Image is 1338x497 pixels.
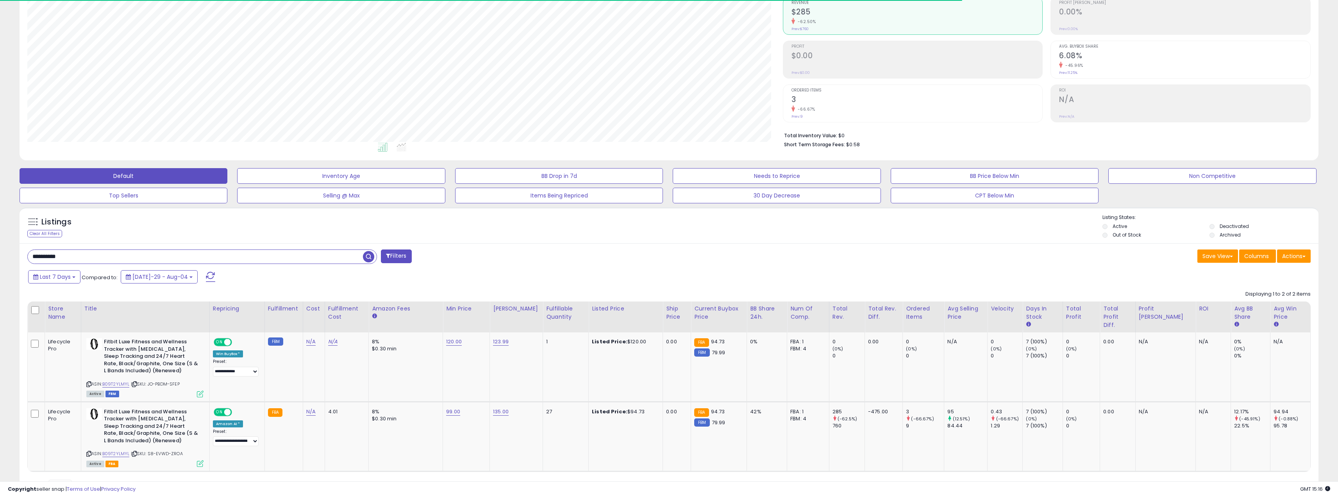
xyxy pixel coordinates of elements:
div: 9 [906,422,944,429]
span: All listings currently available for purchase on Amazon [86,391,104,397]
h2: $285 [791,7,1043,18]
div: Preset: [213,429,259,447]
div: Fulfillment [268,305,300,313]
div: 0 [1066,352,1100,359]
div: Repricing [213,305,261,313]
div: Avg Win Price [1274,305,1307,321]
div: 0 [1066,338,1100,345]
div: Win BuyBox * [213,350,243,357]
div: N/A [1199,408,1225,415]
div: 0 [1066,408,1100,415]
div: Min Price [446,305,486,313]
button: Needs to Reprice [673,168,881,184]
div: 7 (100%) [1026,352,1062,359]
div: FBA: 1 [790,408,823,415]
button: BB Drop in 7d [455,168,663,184]
div: 84.44 [947,422,987,429]
span: FBA [105,461,119,467]
div: 760 [832,422,865,429]
small: (0%) [991,346,1002,352]
div: 8% [372,408,437,415]
div: Lifecycle Pro [48,408,75,422]
small: FBM [268,337,283,346]
div: 0 [906,338,944,345]
button: Filters [381,249,411,263]
small: (-0.88%) [1279,416,1298,422]
a: N/A [306,408,316,416]
div: 0.00 [666,338,685,345]
small: Prev: 0.00% [1059,27,1078,31]
img: 31Ifx3CVpRL._SL40_.jpg [86,408,102,420]
b: Fitbit Luxe Fitness and Wellness Tracker with [MEDICAL_DATA], Sleep Tracking and 24/7 Heart Rate,... [104,338,199,377]
div: 7 (100%) [1026,338,1062,345]
button: Non Competitive [1108,168,1316,184]
div: 22.5% [1234,422,1270,429]
a: N/A [328,338,338,346]
span: FBM [105,391,120,397]
h2: 0.00% [1059,7,1310,18]
li: $0 [784,130,1305,140]
div: [PERSON_NAME] [493,305,539,313]
small: Avg BB Share. [1234,321,1239,328]
span: 79.99 [712,349,725,356]
div: N/A [947,338,981,345]
h5: Listings [41,217,71,228]
b: Fitbit Luxe Fitness and Wellness Tracker with [MEDICAL_DATA], Sleep Tracking and 24/7 Heart Rate,... [104,408,199,447]
span: Ordered Items [791,88,1043,93]
img: 31Ifx3CVpRL._SL40_.jpg [86,338,102,350]
div: $0.30 min [372,345,437,352]
div: 1 [546,338,582,345]
div: FBM: 4 [790,415,823,422]
div: 3 [906,408,944,415]
div: 0.00 [1103,338,1129,345]
div: 0.00 [666,408,685,415]
small: (-62.5%) [838,416,857,422]
small: FBM [694,348,709,357]
small: Avg Win Price. [1274,321,1278,328]
div: BB Share 24h. [750,305,784,321]
div: ASIN: [86,408,204,466]
div: 95 [947,408,987,415]
div: 0% [1234,352,1270,359]
div: 0% [1234,338,1270,345]
strong: Copyright [8,485,36,493]
div: Total Profit Diff. [1103,305,1132,329]
small: (0%) [1066,346,1077,352]
button: Actions [1277,249,1311,263]
div: ASIN: [86,338,204,396]
small: -45.96% [1063,63,1083,68]
div: $94.73 [592,408,657,415]
div: Amazon AI * [213,420,243,427]
button: Last 7 Days [28,270,80,283]
button: Save View [1197,249,1238,263]
div: N/A [1139,338,1190,345]
div: 27 [546,408,582,415]
div: 0 [991,338,1022,345]
small: (0%) [832,346,843,352]
div: Preset: [213,359,259,377]
small: (0%) [1026,346,1037,352]
div: Total Profit [1066,305,1097,321]
a: N/A [306,338,316,346]
div: 7 (100%) [1026,408,1062,415]
p: Listing States: [1102,214,1318,221]
small: (0%) [1234,346,1245,352]
span: OFF [230,339,243,346]
div: Velocity [991,305,1019,313]
div: N/A [1274,338,1304,345]
div: 0 [832,338,865,345]
div: 0 [1066,422,1100,429]
div: 12.17% [1234,408,1270,415]
b: Listed Price: [592,338,627,345]
div: 95.78 [1274,422,1310,429]
button: Selling @ Max [237,188,445,203]
div: N/A [1139,408,1190,415]
small: (0%) [1026,416,1037,422]
button: 30 Day Decrease [673,188,881,203]
div: Avg BB Share [1234,305,1267,321]
div: 4.01 [328,408,363,415]
div: FBM: 4 [790,345,823,352]
div: Displaying 1 to 2 of 2 items [1245,291,1311,298]
div: 1.29 [991,422,1022,429]
div: N/A [1199,338,1225,345]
